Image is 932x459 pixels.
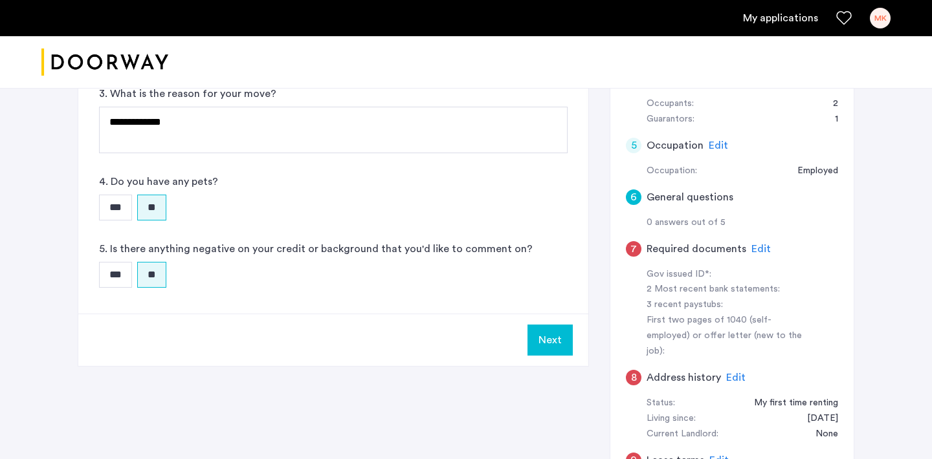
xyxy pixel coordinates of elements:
label: 3. What is the reason for your move? [99,86,276,101]
div: 0 answers out of 5 [647,215,838,231]
div: 8 [626,370,641,385]
div: 7 [626,241,641,257]
div: Gov issued ID*: [647,267,810,283]
div: 2 Most recent bank statements: [647,282,810,297]
span: Edit [726,372,746,383]
div: Occupants: [647,96,694,112]
div: Status: [647,396,675,411]
div: 1 [822,112,838,127]
div: Employed [784,164,838,179]
span: Edit [751,244,771,254]
h5: Address history [647,370,721,385]
label: 4. Do you have any pets? [99,174,218,189]
div: Guarantors: [647,112,694,127]
span: Edit [709,140,728,151]
h5: Required documents [647,241,746,257]
a: Cazamio logo [41,38,168,87]
label: 5. Is there anything negative on your credit or background that you'd like to comment on? [99,241,533,257]
img: logo [41,38,168,87]
a: Favorites [836,10,852,26]
a: My application [743,10,818,26]
div: Current Landlord: [647,427,718,442]
button: Next [527,325,573,356]
div: MK [870,8,891,28]
div: Living since: [647,411,696,427]
h5: Occupation [647,138,704,153]
div: 6 [626,189,641,205]
div: 2 [820,96,838,112]
div: None [803,427,838,442]
div: My first time renting [741,396,838,411]
div: Occupation: [647,164,697,179]
h5: General questions [647,189,733,205]
div: First two pages of 1040 (self-employed) or offer letter (new to the job): [647,313,810,359]
div: 07/16/2025 [794,411,838,427]
div: 5 [626,138,641,153]
div: 3 recent paystubs: [647,297,810,313]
